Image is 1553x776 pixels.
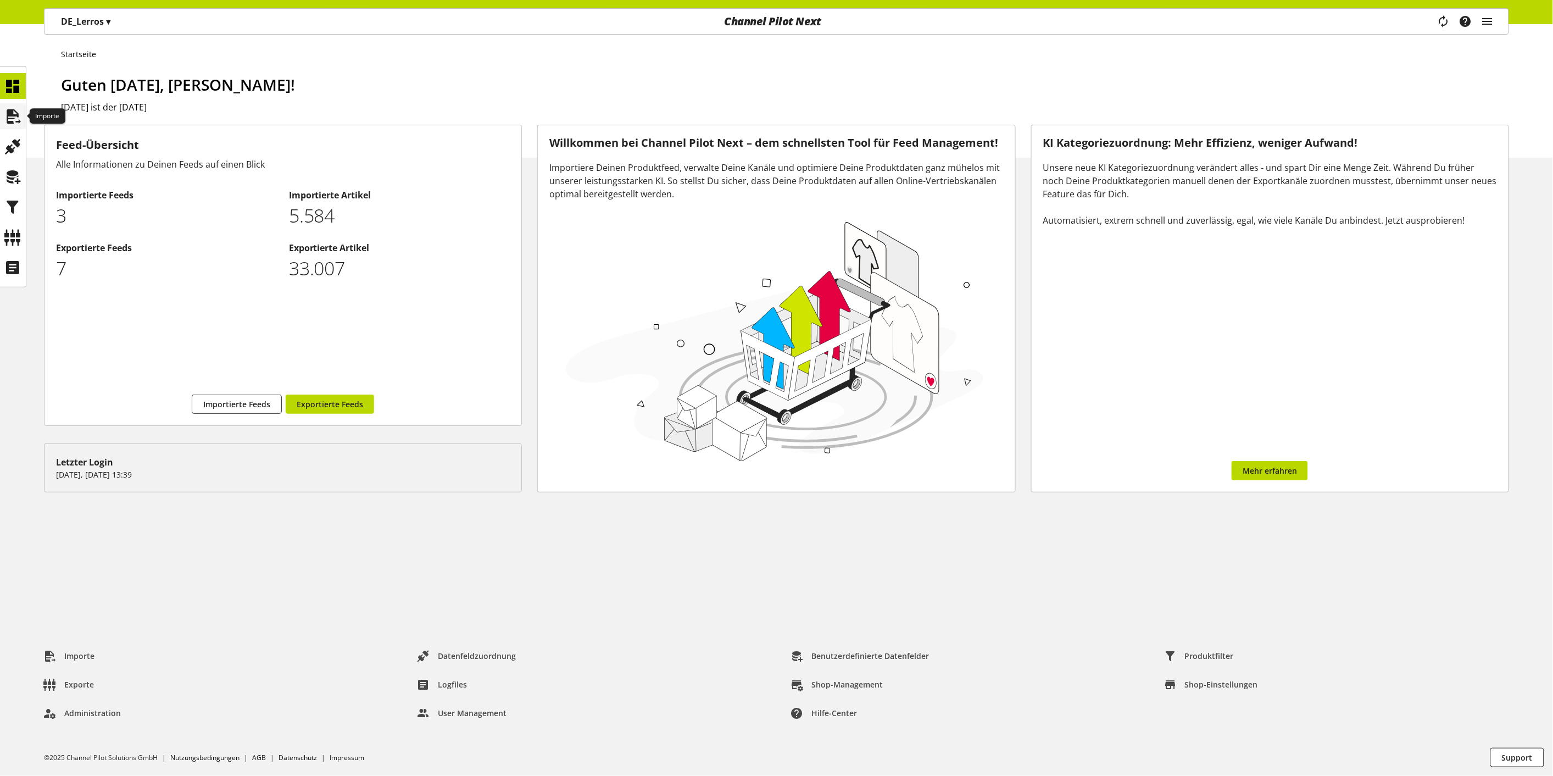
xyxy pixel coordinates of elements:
a: Nutzungsbedingungen [170,753,240,762]
h2: [DATE] ist der [DATE] [61,101,1509,114]
span: User Management [438,707,506,719]
a: Benutzerdefinierte Datenfelder [782,646,938,666]
span: Guten [DATE], [PERSON_NAME]! [61,74,295,95]
p: [DATE], [DATE] 13:39 [56,469,510,480]
a: Produktfilter [1156,646,1243,666]
li: ©2025 Channel Pilot Solutions GmbH [44,753,170,763]
h3: Feed-Übersicht [56,137,510,153]
span: Shop-Management [811,679,883,690]
span: Support [1502,752,1533,763]
span: Shop-Einstellungen [1185,679,1258,690]
p: 5584 [289,202,510,230]
button: Support [1490,748,1544,767]
a: Exporte [35,675,103,695]
p: 33007 [289,254,510,282]
span: Importierte Feeds [203,398,270,410]
a: Mehr erfahren [1232,461,1308,480]
span: Hilfe-Center [811,707,857,719]
span: Datenfeldzuordnung [438,650,516,662]
a: User Management [409,703,515,723]
p: 7 [56,254,277,282]
h2: Importierte Feeds [56,189,277,202]
img: 78e1b9dcff1e8392d83655fcfc870417.svg [560,214,989,467]
a: Administration [35,703,130,723]
a: Shop-Einstellungen [1156,675,1267,695]
a: Exportierte Feeds [286,395,374,414]
h2: Exportierte Artikel [289,241,510,254]
a: Datenschutz [279,753,317,762]
a: AGB [252,753,266,762]
div: Letzter Login [56,456,510,469]
span: Exportierte Feeds [297,398,363,410]
span: Benutzerdefinierte Datenfelder [811,650,929,662]
a: Importierte Feeds [192,395,282,414]
span: Logfiles [438,679,467,690]
h3: Willkommen bei Channel Pilot Next – dem schnellsten Tool für Feed Management! [549,137,1003,149]
span: Importe [64,650,94,662]
div: Unsere neue KI Kategoriezuordnung verändert alles - und spart Dir eine Menge Zeit. Während Du frü... [1043,161,1497,227]
a: Importe [35,646,103,666]
span: Exporte [64,679,94,690]
span: Mehr erfahren [1243,465,1297,476]
span: Produktfilter [1185,650,1234,662]
p: DE_Lerros [61,15,110,28]
a: Logfiles [409,675,476,695]
h2: Importierte Artikel [289,189,510,202]
a: Impressum [330,753,364,762]
h2: Exportierte Feeds [56,241,277,254]
p: 3 [56,202,277,230]
div: Alle Informationen zu Deinen Feeds auf einen Blick [56,158,510,171]
a: Datenfeldzuordnung [409,646,525,666]
span: Administration [64,707,121,719]
a: Shop-Management [782,675,892,695]
h3: KI Kategoriezuordnung: Mehr Effizienz, weniger Aufwand! [1043,137,1497,149]
span: ▾ [106,15,110,27]
nav: main navigation [44,8,1509,35]
a: Hilfe-Center [782,703,866,723]
div: Importe [30,109,65,124]
div: Importiere Deinen Produktfeed, verwalte Deine Kanäle und optimiere Deine Produktdaten ganz mühelo... [549,161,1003,201]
